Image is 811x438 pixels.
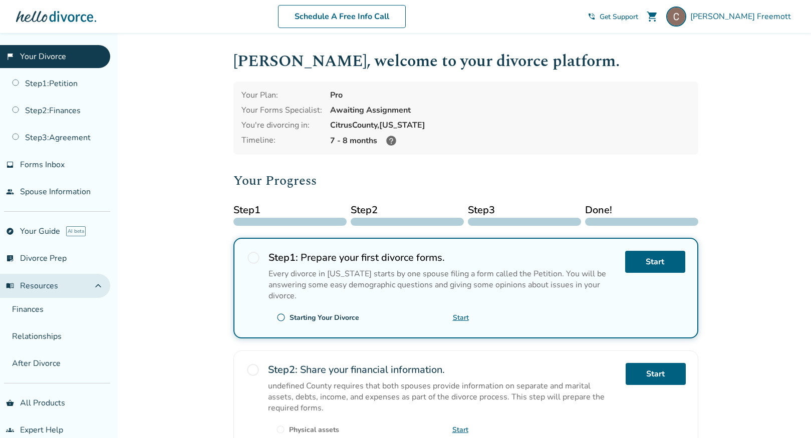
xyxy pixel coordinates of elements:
h2: Your Progress [233,171,698,191]
span: Step 3 [468,203,581,218]
span: list_alt_check [6,254,14,262]
span: radio_button_unchecked [246,251,260,265]
a: Start [626,363,686,385]
a: Start [453,313,469,322]
div: Citrus County, [US_STATE] [330,120,690,131]
div: Starting Your Divorce [290,313,359,322]
div: You're divorcing in: [241,120,322,131]
span: Resources [6,280,58,291]
a: Start [625,251,685,273]
h2: Share your financial information. [268,363,618,376]
span: explore [6,227,14,235]
img: Chris Freemott [666,7,686,27]
span: radio_button_unchecked [246,363,260,377]
span: radio_button_unchecked [276,425,285,434]
span: groups [6,426,14,434]
div: Awaiting Assignment [330,105,690,116]
div: Your Forms Specialist: [241,105,322,116]
span: Get Support [600,12,638,22]
h1: [PERSON_NAME] , welcome to your divorce platform. [233,49,698,74]
span: shopping_basket [6,399,14,407]
span: [PERSON_NAME] Freemott [690,11,795,22]
span: Step 1 [233,203,347,218]
div: Your Plan: [241,90,322,101]
div: Timeline: [241,135,322,147]
div: Physical assets [289,425,339,434]
strong: Step 2 : [268,363,298,376]
span: people [6,188,14,196]
span: inbox [6,161,14,169]
div: Pro [330,90,690,101]
span: menu_book [6,282,14,290]
span: Forms Inbox [20,159,65,170]
div: 7 - 8 months [330,135,690,147]
h2: Prepare your first divorce forms. [268,251,617,264]
strong: Step 1 : [268,251,298,264]
p: undefined County requires that both spouses provide information on separate and marital assets, d... [268,380,618,413]
span: phone_in_talk [588,13,596,21]
iframe: Chat Widget [761,390,811,438]
a: phone_in_talkGet Support [588,12,638,22]
span: AI beta [66,226,86,236]
p: Every divorce in [US_STATE] starts by one spouse filing a form called the Petition. You will be a... [268,268,617,301]
span: Done! [585,203,698,218]
a: Schedule A Free Info Call [278,5,406,28]
a: Start [452,425,468,434]
span: expand_less [92,280,104,292]
span: Step 2 [351,203,464,218]
span: shopping_cart [646,11,658,23]
span: radio_button_unchecked [277,313,286,322]
span: flag_2 [6,53,14,61]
